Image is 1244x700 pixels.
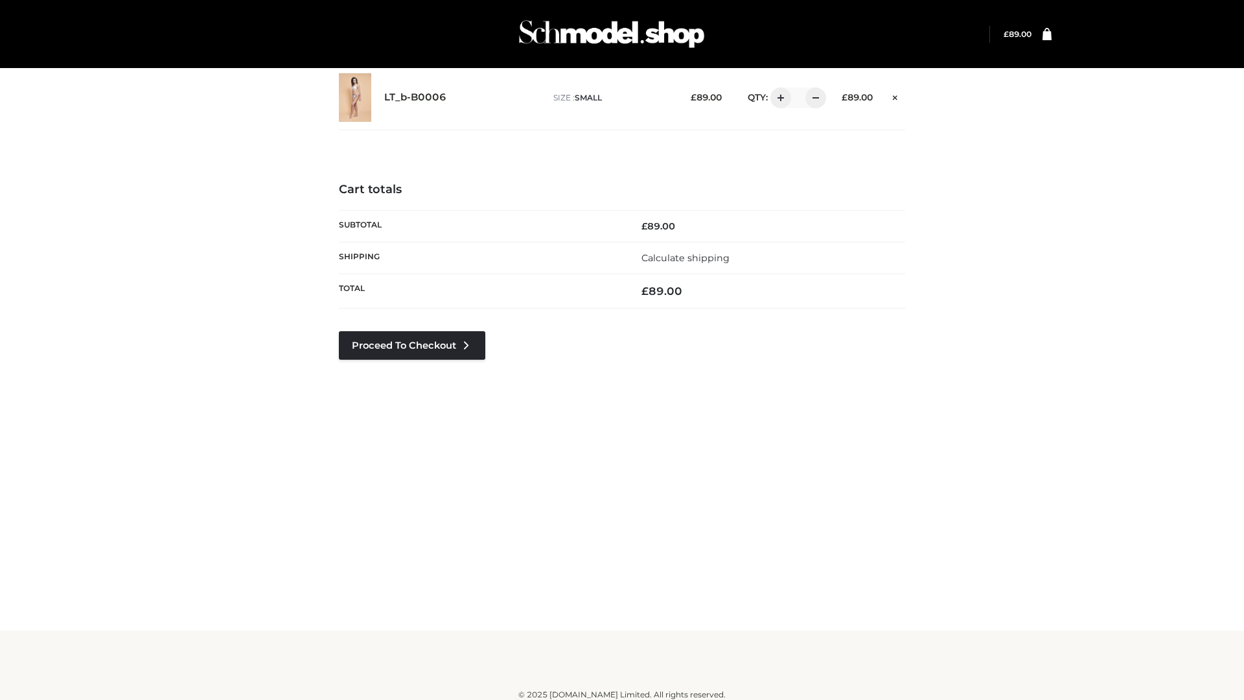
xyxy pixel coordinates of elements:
a: Calculate shipping [641,252,730,264]
span: £ [691,92,697,102]
span: SMALL [575,93,602,102]
div: QTY: [735,87,822,108]
bdi: 89.00 [641,220,675,232]
bdi: 89.00 [641,285,682,297]
a: Remove this item [886,87,905,104]
span: £ [641,220,647,232]
a: Proceed to Checkout [339,331,485,360]
bdi: 89.00 [842,92,873,102]
span: £ [842,92,847,102]
th: Subtotal [339,210,622,242]
a: LT_b-B0006 [384,91,446,104]
th: Shipping [339,242,622,274]
a: £89.00 [1004,29,1031,39]
span: £ [641,285,649,297]
span: £ [1004,29,1009,39]
img: Schmodel Admin 964 [514,8,709,60]
bdi: 89.00 [691,92,722,102]
th: Total [339,274,622,309]
p: size : [553,92,671,104]
bdi: 89.00 [1004,29,1031,39]
h4: Cart totals [339,183,905,197]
